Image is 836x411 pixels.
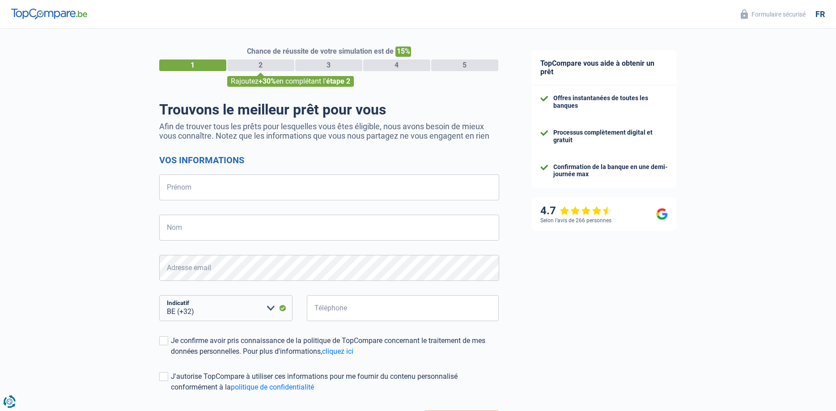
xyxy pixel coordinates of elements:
h1: Trouvons le meilleur prêt pour vous [159,101,499,118]
div: 4 [363,59,430,71]
span: étape 2 [326,77,350,85]
a: politique de confidentialité [231,383,314,391]
div: J'autorise TopCompare à utiliser ces informations pour me fournir du contenu personnalisé conform... [171,371,499,393]
div: fr [815,9,825,19]
h2: Vos informations [159,155,499,165]
div: 1 [159,59,226,71]
p: Afin de trouver tous les prêts pour lesquelles vous êtes éligible, nous avons besoin de mieux vou... [159,122,499,140]
div: Confirmation de la banque en une demi-journée max [553,163,668,178]
button: Formulaire sécurisé [735,7,811,21]
span: +30% [259,77,276,85]
img: TopCompare Logo [11,8,87,19]
input: 401020304 [307,295,499,321]
div: 4.7 [540,204,612,217]
div: Processus complètement digital et gratuit [553,129,668,144]
div: Selon l’avis de 266 personnes [540,217,611,224]
span: Chance de réussite de votre simulation est de [247,47,394,55]
a: cliquez ici [322,347,353,356]
div: 3 [295,59,362,71]
div: 2 [227,59,294,71]
span: 15% [395,47,411,57]
div: 5 [431,59,498,71]
div: Je confirme avoir pris connaissance de la politique de TopCompare concernant le traitement de mes... [171,335,499,357]
div: Rajoutez en complétant l' [227,76,354,87]
div: Offres instantanées de toutes les banques [553,94,668,110]
div: TopCompare vous aide à obtenir un prêt [531,50,677,85]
